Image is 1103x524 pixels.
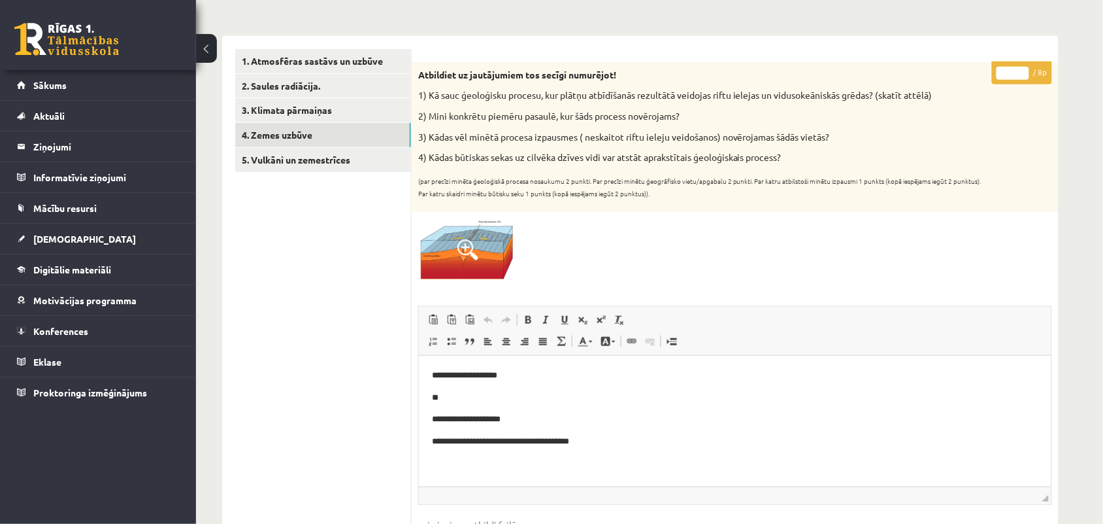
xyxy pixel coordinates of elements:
a: Pasvītrojums (vadīšanas taustiņš+U) [555,311,574,328]
a: Math [552,333,570,350]
a: Ielīmēt (vadīšanas taustiņš+V) [424,311,442,328]
span: Digitālie materiāli [33,264,111,275]
p: 2) Mini konkrētu piemēru pasaulē, kur šāds process novērojams? [418,110,987,123]
a: Eklase [17,347,180,377]
a: 1. Atmosfēras sastāvs un uzbūve [235,49,411,73]
a: Treknraksts (vadīšanas taustiņš+B) [519,311,537,328]
a: [DEMOGRAPHIC_DATA] [17,224,180,254]
a: Bloka citāts [461,333,479,350]
span: [DEMOGRAPHIC_DATA] [33,233,136,245]
span: Mācību resursi [33,202,97,214]
a: 2. Saules radiācija. [235,74,411,98]
a: Izlīdzināt malas [534,333,552,350]
a: 3. Klimata pārmaiņas [235,98,411,122]
a: Mācību resursi [17,193,180,223]
a: Fona krāsa [597,333,619,350]
span: Motivācijas programma [33,294,137,306]
a: 5. Vulkāni un zemestrīces [235,148,411,172]
body: Bagātinātā teksta redaktors, wiswyg-editor-47433862074280-1758269606-240 [13,13,618,27]
a: Saite (vadīšanas taustiņš+K) [623,333,641,350]
a: Atcelt (vadīšanas taustiņš+Z) [479,311,497,328]
a: Noņemt stilus [610,311,629,328]
a: Ievietot lapas pārtraukumu drukai [663,333,681,350]
a: Rīgas 1. Tālmācības vidusskola [14,23,119,56]
a: Proktoringa izmēģinājums [17,377,180,408]
a: Teksta krāsa [574,333,597,350]
a: Digitālie materiāli [17,254,180,285]
a: Aktuāli [17,101,180,131]
a: Augšraksts [592,311,610,328]
a: Ievietot kā vienkāršu tekstu (vadīšanas taustiņš+pārslēgšanas taustiņš+V) [442,311,461,328]
a: Atsaistīt [641,333,659,350]
a: Atkārtot (vadīšanas taustiņš+Y) [497,311,516,328]
a: Centrēti [497,333,516,350]
a: 4. Zemes uzbūve [235,123,411,147]
legend: Informatīvie ziņojumi [33,162,180,192]
span: Sākums [33,79,67,91]
p: / 8p [992,61,1052,84]
a: Informatīvie ziņojumi [17,162,180,192]
a: Motivācijas programma [17,285,180,315]
p: 3) Kādas vēl minētā procesa izpausmes ( neskaitot riftu ieleju veidošanos) novērojamas šādās vietās? [418,131,987,144]
strong: Atbildiet uz jautājumiem tos secīgi numurējot! [418,69,616,80]
a: Konferences [17,316,180,346]
p: 4) Kādas būtiskas sekas uz cilvēka dzīves vidi var atstāt aprakstītais ģeoloģiskais process? [418,151,987,164]
a: Ziņojumi [17,131,180,162]
img: vbc.png [418,218,516,280]
sub: (par precīzi minēta ģeoloģiskā procesa nosaukumu 2 punkti. Par precīzi minētu ģeogrāfisko vietu/a... [418,176,981,199]
a: Apakšraksts [574,311,592,328]
span: Proktoringa izmēģinājums [33,387,147,398]
a: Ievietot/noņemt sarakstu ar aizzīmēm [442,333,461,350]
span: Aktuāli [33,110,65,122]
legend: Ziņojumi [33,131,180,162]
a: Ievietot/noņemt numurētu sarakstu [424,333,442,350]
a: Slīpraksts (vadīšanas taustiņš+I) [537,311,555,328]
body: Bagātinātā teksta redaktors, wiswyg-editor-47433862073360-1758269606-170 [13,13,618,27]
span: Eklase [33,356,61,368]
a: Sākums [17,70,180,100]
p: 1) Kā sauc ģeoloģisku procesu, kur plātņu atbīdīšanās rezultātā veidojas riftu ielejas un vidusok... [418,89,987,102]
a: Izlīdzināt pa labi [516,333,534,350]
a: Ievietot no Worda [461,311,479,328]
iframe: Bagātinātā teksta redaktors, wiswyg-editor-user-answer-47433861580900 [419,356,1051,487]
a: Izlīdzināt pa kreisi [479,333,497,350]
span: Mērogot [1042,495,1049,502]
span: Konferences [33,325,88,337]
